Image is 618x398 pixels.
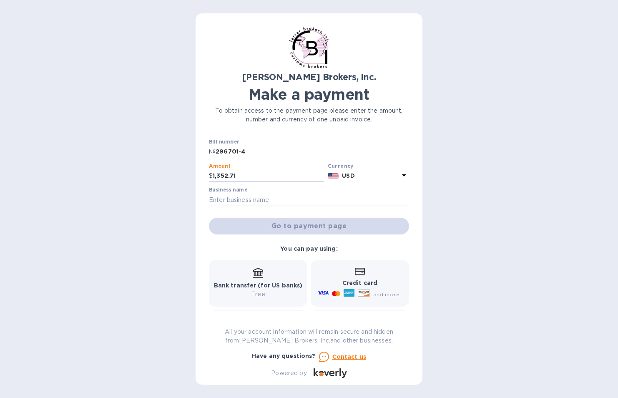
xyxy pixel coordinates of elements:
p: Powered by [271,369,306,378]
b: You can pay using: [280,245,337,252]
p: № [209,147,216,156]
input: 0.00 [213,170,324,182]
label: Business name [209,188,247,193]
b: USD [342,172,354,179]
input: Enter bill number [216,146,409,158]
p: To obtain access to the payment page please enter the amount, number and currency of one unpaid i... [209,106,409,124]
b: [PERSON_NAME] Brokers, Inc. [242,72,376,82]
input: Enter business name [209,194,409,206]
b: Currency [328,163,354,169]
p: All your account information will remain secure and hidden from [PERSON_NAME] Brokers, Inc. and o... [209,327,409,345]
u: Contact us [332,353,367,360]
b: Credit card [342,280,377,286]
p: Free [214,290,303,299]
b: Have any questions? [252,353,316,359]
label: Bill number [209,140,239,145]
b: Bank transfer (for US banks) [214,282,303,289]
h1: Make a payment [209,86,409,103]
p: $ [209,171,213,180]
img: USD [328,173,339,179]
span: and more... [373,291,404,297]
label: Amount [209,164,230,169]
